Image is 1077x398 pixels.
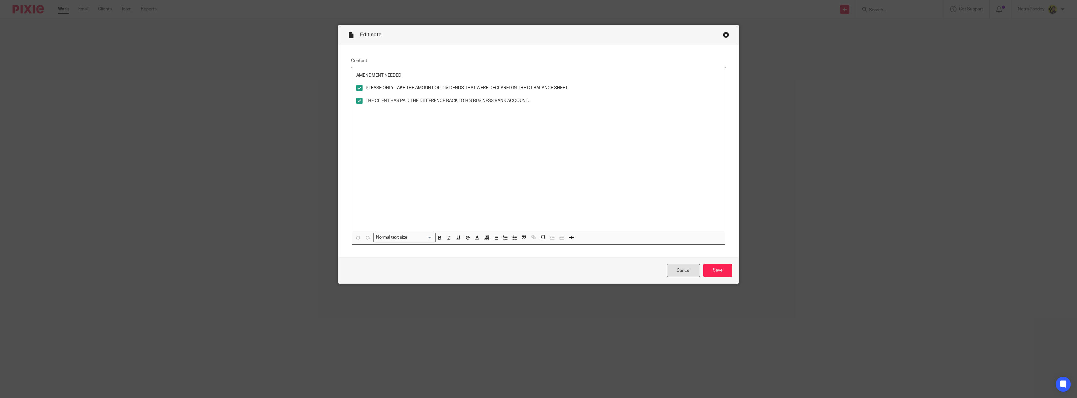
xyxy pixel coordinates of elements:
[703,264,732,277] input: Save
[667,264,700,277] a: Cancel
[723,32,729,38] div: Close this dialog window
[366,85,721,91] p: PLEASE ONLY TAKE THE AMOUNT OF DIVIDENDS THAT WERE DECLARED IN THE CT BALANCE SHEET.
[351,58,726,64] label: Content
[373,233,436,242] div: Search for option
[356,72,721,79] p: AMENDMENT NEEDED
[375,234,409,241] span: Normal text size
[366,98,721,104] p: THE CLIENT HAS PAID THE DIFFERENCE BACK TO HIS BUSINESS BANK ACCOUNT.
[410,234,432,241] input: Search for option
[360,32,381,37] span: Edit note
